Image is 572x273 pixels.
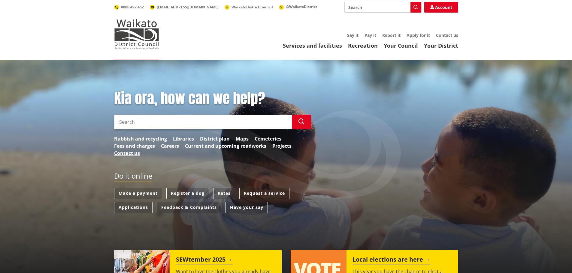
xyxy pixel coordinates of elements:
a: Services and facilities [283,42,342,49]
a: Cemeteries [255,135,281,142]
a: @WaikatoDistrict [279,4,317,9]
a: Rubbish and recycling [114,135,167,142]
a: Apply for it [407,32,430,38]
a: Report it [382,32,401,38]
input: Search input [344,2,421,13]
span: @WaikatoDistrict [286,4,317,9]
a: Feedback & Complaints [157,202,221,213]
a: Contact us [114,150,140,157]
a: Say it [347,32,359,38]
a: Contact us [436,32,458,38]
h2: Do it online [114,172,152,182]
a: Your Council [384,42,418,49]
a: Pay it [365,32,376,38]
a: Register a dog [166,188,209,199]
h1: Kia ora, how can we help? [114,90,311,107]
a: Have your say [225,202,268,213]
a: Careers [161,142,179,150]
span: 0800 492 452 [121,4,144,10]
a: District plan [200,135,230,142]
a: WaikatoDistrictCouncil [225,4,273,10]
a: Libraries [173,135,194,142]
a: Rates [213,188,235,199]
a: Applications [114,202,153,213]
a: 0800 492 452 [114,4,144,10]
a: Recreation [348,42,378,49]
a: Your District [424,42,458,49]
a: Maps [236,135,249,142]
span: WaikatoDistrictCouncil [232,4,273,10]
a: Account [424,2,458,13]
a: Request a service [239,188,289,199]
img: Waikato District Council - Te Kaunihera aa Takiwaa o Waikato [114,19,159,49]
a: Fees and charges [114,142,155,150]
span: [EMAIL_ADDRESS][DOMAIN_NAME] [157,4,219,10]
h2: SEWtember 2025 [176,256,233,265]
a: Projects [272,142,292,150]
a: Current and upcoming roadworks [185,142,266,150]
a: Make a payment [114,188,162,199]
h2: Local elections are here [353,256,430,265]
a: [EMAIL_ADDRESS][DOMAIN_NAME] [150,4,219,10]
input: Search input [114,115,292,129]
